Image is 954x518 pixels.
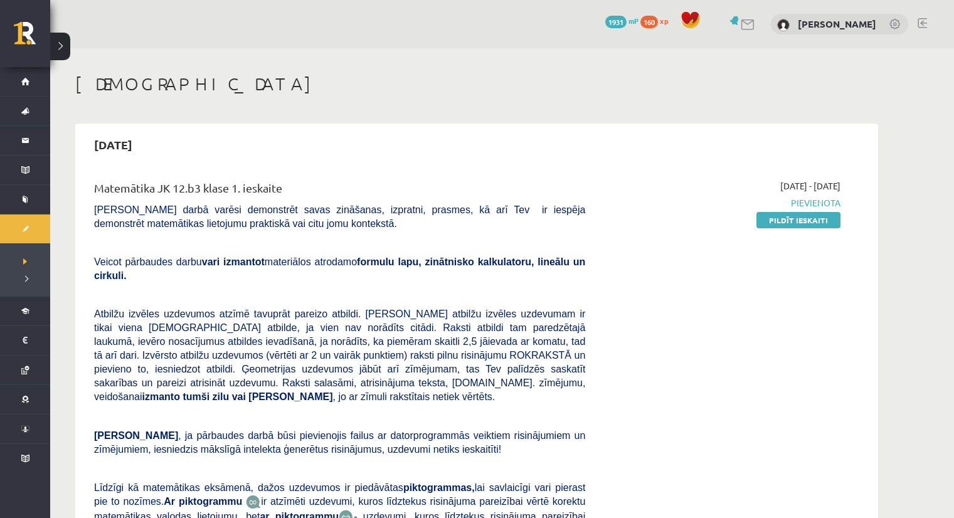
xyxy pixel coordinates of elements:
[94,256,585,281] b: formulu lapu, zinātnisko kalkulatoru, lineālu un cirkuli.
[777,19,790,31] img: Alise Strēlniece
[94,309,585,402] span: Atbilžu izvēles uzdevumos atzīmē tavuprāt pareizo atbildi. [PERSON_NAME] atbilžu izvēles uzdevuma...
[142,391,180,402] b: izmanto
[94,179,585,203] div: Matemātika JK 12.b3 klase 1. ieskaite
[640,16,674,26] a: 160 xp
[94,204,585,229] span: [PERSON_NAME] darbā varēsi demonstrēt savas zināšanas, izpratni, prasmes, kā arī Tev ir iespēja d...
[75,73,878,95] h1: [DEMOGRAPHIC_DATA]
[202,256,265,267] b: vari izmantot
[82,130,145,159] h2: [DATE]
[604,196,840,209] span: Pievienota
[780,179,840,193] span: [DATE] - [DATE]
[94,430,178,441] span: [PERSON_NAME]
[94,430,585,455] span: , ja pārbaudes darbā būsi pievienojis failus ar datorprogrammās veiktiem risinājumiem un zīmējumi...
[605,16,627,28] span: 1931
[403,482,475,493] b: piktogrammas,
[756,212,840,228] a: Pildīt ieskaiti
[605,16,639,26] a: 1931 mP
[246,495,261,509] img: JfuEzvunn4EvwAAAAASUVORK5CYII=
[94,256,585,281] span: Veicot pārbaudes darbu materiālos atrodamo
[640,16,658,28] span: 160
[628,16,639,26] span: mP
[183,391,332,402] b: tumši zilu vai [PERSON_NAME]
[14,22,50,53] a: Rīgas 1. Tālmācības vidusskola
[94,482,585,507] span: Līdzīgi kā matemātikas eksāmenā, dažos uzdevumos ir piedāvātas lai savlaicīgi vari pierast pie to...
[798,18,876,30] a: [PERSON_NAME]
[660,16,668,26] span: xp
[164,496,242,507] b: Ar piktogrammu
